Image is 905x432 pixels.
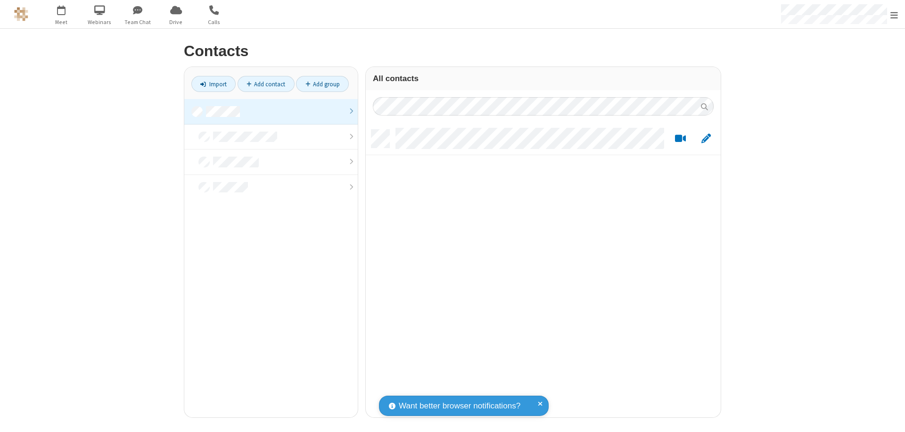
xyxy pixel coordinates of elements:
span: Meet [44,18,79,26]
span: Team Chat [120,18,156,26]
h3: All contacts [373,74,714,83]
span: Calls [197,18,232,26]
a: Import [191,76,236,92]
span: Want better browser notifications? [399,400,520,412]
h2: Contacts [184,43,721,59]
span: Drive [158,18,194,26]
button: Start a video meeting [671,133,690,145]
div: grid [366,123,721,417]
span: Webinars [82,18,117,26]
a: Add group [296,76,349,92]
a: Add contact [238,76,295,92]
img: QA Selenium DO NOT DELETE OR CHANGE [14,7,28,21]
button: Edit [697,133,715,145]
